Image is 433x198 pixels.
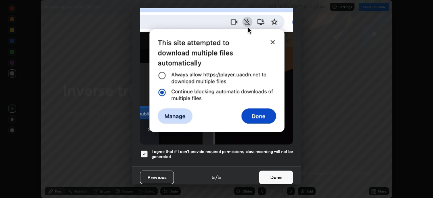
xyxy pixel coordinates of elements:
[215,174,218,181] h4: /
[212,174,215,181] h4: 5
[218,174,221,181] h4: 5
[152,149,293,159] h5: I agree that if I don't provide required permissions, class recording will not be generated
[140,171,174,184] button: Previous
[259,171,293,184] button: Done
